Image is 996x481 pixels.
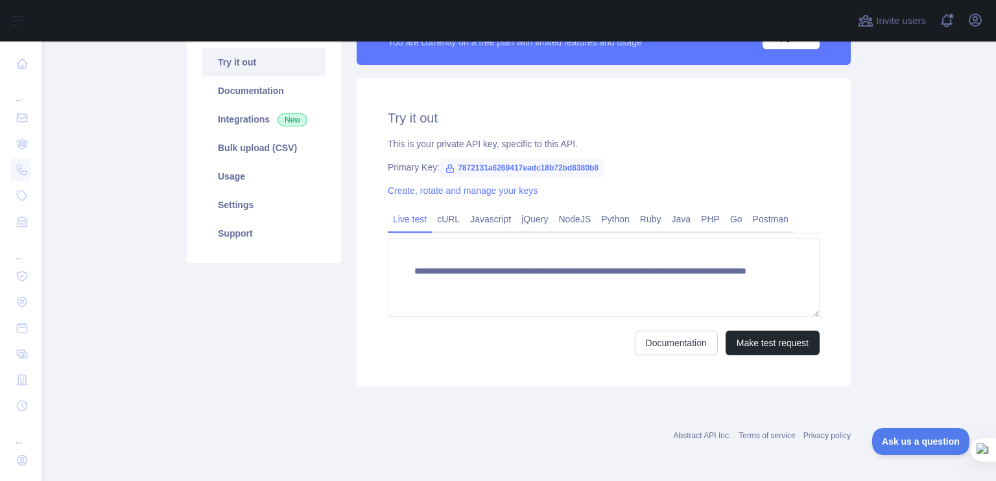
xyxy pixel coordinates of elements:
div: ... [10,78,31,104]
div: ... [10,420,31,446]
a: Postman [748,209,794,229]
h2: Try it out [388,109,820,127]
a: Go [725,209,748,229]
span: Invite users [876,14,926,29]
a: NodeJS [553,209,596,229]
a: Support [202,219,326,248]
a: Ruby [635,209,667,229]
a: cURL [432,209,465,229]
div: You are currently on a free plan with limited features and usage [388,36,642,49]
div: Primary Key: [388,161,820,174]
a: PHP [696,209,725,229]
iframe: Toggle Customer Support [872,428,970,455]
a: Abstract API Inc. [674,431,731,440]
span: 7872131a6269417eadc18b72bd8380b8 [440,158,604,178]
a: Live test [388,209,432,229]
a: Usage [202,162,326,191]
a: Integrations New [202,105,326,134]
a: Python [596,209,635,229]
button: Make test request [726,331,820,355]
a: Documentation [202,76,326,105]
div: ... [10,236,31,262]
a: Try it out [202,48,326,76]
a: Java [667,209,696,229]
a: jQuery [516,209,553,229]
a: Privacy policy [803,431,851,440]
button: Invite users [855,10,929,31]
a: Bulk upload (CSV) [202,134,326,162]
a: Terms of service [739,431,795,440]
a: Create, rotate and manage your keys [388,185,538,196]
a: Documentation [635,331,718,355]
div: This is your private API key, specific to this API. [388,137,820,150]
a: Javascript [465,209,516,229]
span: New [278,113,307,126]
a: Settings [202,191,326,219]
